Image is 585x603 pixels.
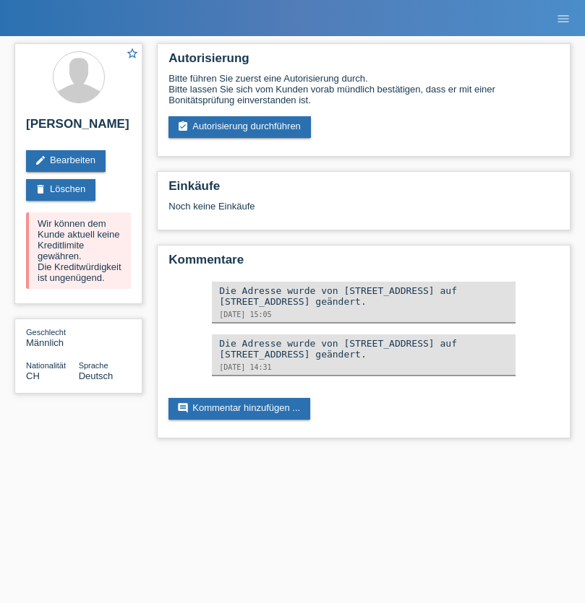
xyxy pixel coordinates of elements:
a: deleteLöschen [26,179,95,201]
h2: Kommentare [168,253,559,274]
span: Schweiz [26,370,40,381]
a: editBearbeiten [26,150,106,172]
div: Bitte führen Sie zuerst eine Autorisierung durch. Bitte lassen Sie sich vom Kunden vorab mündlich... [168,73,559,105]
i: menu [556,12,571,26]
i: edit [35,155,46,166]
h2: [PERSON_NAME] [26,117,131,139]
a: assignment_turned_inAutorisierung durchführen [168,116,311,138]
a: star_border [126,47,139,62]
div: Noch keine Einkäufe [168,201,559,222]
i: star_border [126,47,139,60]
div: [DATE] 14:31 [219,363,508,371]
i: assignment_turned_in [177,121,189,132]
h2: Einkäufe [168,179,559,201]
div: Männlich [26,326,79,348]
div: Wir können dem Kunde aktuell keine Kreditlimite gewähren. Die Kreditwürdigkeit ist ungenügend. [26,212,131,289]
span: Geschlecht [26,328,66,337]
i: delete [35,183,46,195]
span: Sprache [79,361,108,370]
div: [DATE] 15:05 [219,311,508,318]
i: comment [177,402,189,414]
a: commentKommentar hinzufügen ... [168,398,310,420]
span: Deutsch [79,370,114,381]
div: Die Adresse wurde von [STREET_ADDRESS] auf [STREET_ADDRESS] geändert. [219,285,508,307]
h2: Autorisierung [168,51,559,73]
span: Nationalität [26,361,66,370]
div: Die Adresse wurde von [STREET_ADDRESS] auf [STREET_ADDRESS] geändert. [219,338,508,360]
a: menu [549,14,578,22]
